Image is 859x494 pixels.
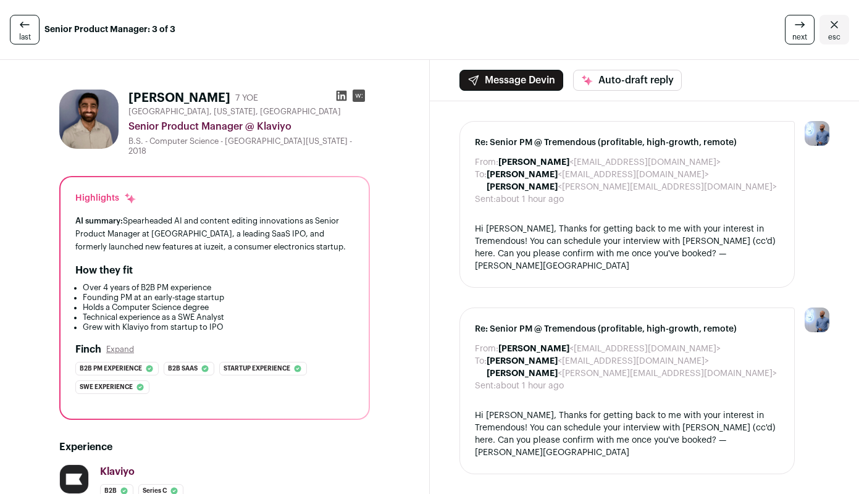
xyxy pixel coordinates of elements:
[100,467,135,477] span: Klaviyo
[475,169,487,193] dt: To:
[792,32,807,42] span: next
[75,192,136,204] div: Highlights
[59,440,370,454] h2: Experience
[459,70,563,91] button: Message Devin
[475,156,498,169] dt: From:
[487,369,558,378] b: [PERSON_NAME]
[59,90,119,149] img: b89dfe4d5d060092c52a54ef4b4c0d1130921b7b90201ca6ee8db1a28ebfc9dd.jpg
[498,158,569,167] b: [PERSON_NAME]
[496,193,564,206] dd: about 1 hour ago
[128,107,341,117] span: [GEOGRAPHIC_DATA], [US_STATE], [GEOGRAPHIC_DATA]
[83,283,354,293] li: Over 4 years of B2B PM experience
[487,183,558,191] b: [PERSON_NAME]
[168,362,198,375] span: B2b saas
[805,308,829,332] img: 97332-medium_jpg
[235,92,258,104] div: 7 YOE
[224,362,290,375] span: Startup experience
[475,136,780,149] span: Re: Senior PM @ Tremendous (profitable, high-growth, remote)
[83,303,354,312] li: Holds a Computer Science degree
[75,217,123,225] span: AI summary:
[785,15,815,44] a: next
[44,23,175,36] strong: Senior Product Manager: 3 of 3
[475,380,496,392] dt: Sent:
[498,345,569,353] b: [PERSON_NAME]
[475,355,487,380] dt: To:
[128,119,370,134] div: Senior Product Manager @ Klaviyo
[819,15,849,44] a: Close
[487,357,558,366] b: [PERSON_NAME]
[573,70,682,91] button: Auto-draft reply
[805,121,829,146] img: 97332-medium_jpg
[128,90,230,107] h1: [PERSON_NAME]
[487,355,780,380] dd: <[EMAIL_ADDRESS][DOMAIN_NAME]> <[PERSON_NAME][EMAIL_ADDRESS][DOMAIN_NAME]>
[475,223,780,272] div: Hi [PERSON_NAME], Thanks for getting back to me with your interest in Tremendous! You can schedul...
[75,214,354,253] div: Spearheaded AI and content editing innovations as Senior Product Manager at [GEOGRAPHIC_DATA], a ...
[498,343,721,355] dd: <[EMAIL_ADDRESS][DOMAIN_NAME]>
[83,293,354,303] li: Founding PM at an early-stage startup
[496,380,564,392] dd: about 1 hour ago
[83,312,354,322] li: Technical experience as a SWE Analyst
[498,156,721,169] dd: <[EMAIL_ADDRESS][DOMAIN_NAME]>
[475,343,498,355] dt: From:
[19,32,31,42] span: last
[487,170,558,179] b: [PERSON_NAME]
[828,32,840,42] span: esc
[487,169,780,193] dd: <[EMAIL_ADDRESS][DOMAIN_NAME]> <[PERSON_NAME][EMAIL_ADDRESS][DOMAIN_NAME]>
[75,342,101,357] h2: Finch
[80,381,133,393] span: Swe experience
[83,322,354,332] li: Grew with Klaviyo from startup to IPO
[128,136,370,156] div: B.S. - Computer Science - [GEOGRAPHIC_DATA][US_STATE] - 2018
[80,362,142,375] span: B2b pm experience
[75,263,133,278] h2: How they fit
[106,345,134,354] button: Expand
[475,323,780,335] span: Re: Senior PM @ Tremendous (profitable, high-growth, remote)
[475,193,496,206] dt: Sent:
[60,465,88,493] img: ce5bb112137e9fa6fac42524d9652fe807834fc36a204334b59d05f2cc57c70d.jpg
[475,409,780,459] div: Hi [PERSON_NAME], Thanks for getting back to me with your interest in Tremendous! You can schedul...
[10,15,40,44] a: last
